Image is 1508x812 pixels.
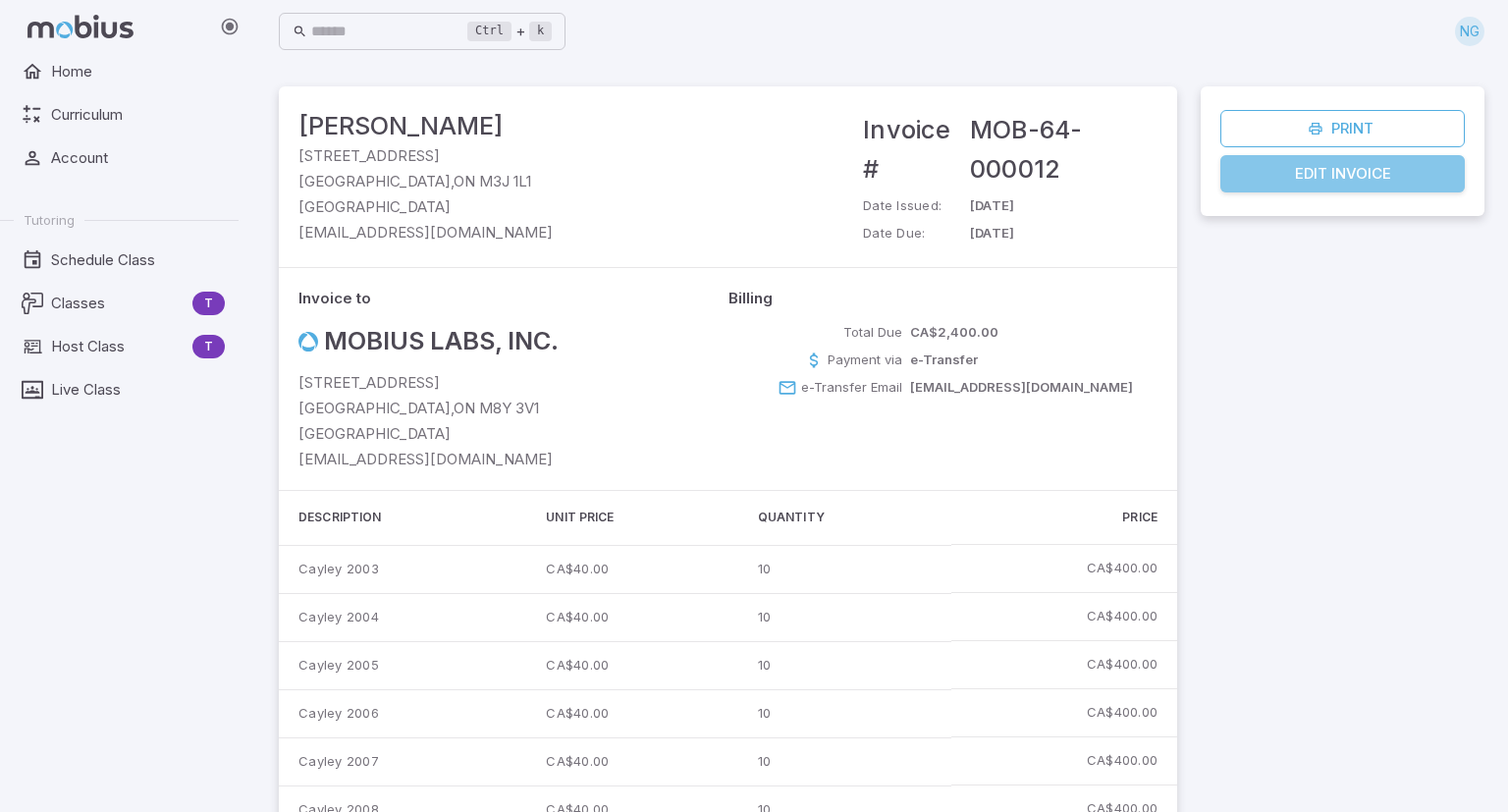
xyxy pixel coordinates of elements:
[742,641,951,689] td: 10
[970,110,1158,189] h4: MOB-64-000012
[530,689,742,737] td: CA$40.00
[910,378,1133,398] p: [EMAIL_ADDRESS][DOMAIN_NAME]
[298,398,728,419] p: [GEOGRAPHIC_DATA] , ON M8Y 3V1
[843,323,902,343] p: Total Due
[467,20,552,43] div: +
[863,224,970,244] p: Date Due:
[51,379,225,401] span: Live Class
[951,491,1177,546] th: Price
[951,593,1177,641] td: CA$400.00
[51,147,225,169] span: Account
[24,211,75,229] span: Tutoring
[530,641,742,689] td: CA$40.00
[728,288,1158,309] p: Billing
[279,491,530,546] th: Description
[51,336,185,357] span: Host Class
[910,323,998,343] p: CA$2,400.00
[530,545,742,593] td: CA$40.00
[279,689,530,737] td: Cayley 2006
[298,288,728,309] p: Invoice to
[828,351,902,370] p: Payment via
[863,110,970,189] h4: Invoice #
[910,351,978,370] p: e-Transfer
[530,491,742,546] th: Unit Price
[467,22,512,41] kbd: Ctrl
[863,196,970,216] p: Date Issued:
[298,196,728,218] p: [GEOGRAPHIC_DATA]
[298,372,728,394] p: [STREET_ADDRESS]
[1220,155,1465,192] a: Edit Invoice
[970,224,1158,244] p: [DATE]
[951,545,1177,593] td: CA$400.00
[51,249,225,271] span: Schedule Class
[279,545,530,593] td: Cayley 2003
[1220,110,1465,147] button: Print
[951,689,1177,737] td: CA$400.00
[279,593,530,641] td: Cayley 2004
[742,545,951,593] td: 10
[298,145,728,167] p: [STREET_ADDRESS]
[742,593,951,641] td: 10
[742,737,951,785] td: 10
[192,337,225,356] span: T
[51,61,225,82] span: Home
[529,22,552,41] kbd: k
[801,378,902,398] p: e-Transfer Email
[298,171,728,192] p: [GEOGRAPHIC_DATA] , ON M3J 1L1
[970,196,1158,216] p: [DATE]
[298,423,728,445] p: [GEOGRAPHIC_DATA]
[51,293,185,314] span: Classes
[298,106,728,145] h4: [PERSON_NAME]
[530,737,742,785] td: CA$40.00
[192,294,225,313] span: T
[951,641,1177,689] td: CA$400.00
[742,491,951,546] th: Quantity
[530,593,742,641] td: CA$40.00
[324,323,559,360] h4: Mobius Labs, Inc.
[742,689,951,737] td: 10
[298,449,728,470] p: [EMAIL_ADDRESS][DOMAIN_NAME]
[298,222,728,244] p: [EMAIL_ADDRESS][DOMAIN_NAME]
[1455,17,1484,46] div: NG
[279,641,530,689] td: Cayley 2005
[951,737,1177,785] td: CA$400.00
[279,737,530,785] td: Cayley 2007
[51,104,225,126] span: Curriculum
